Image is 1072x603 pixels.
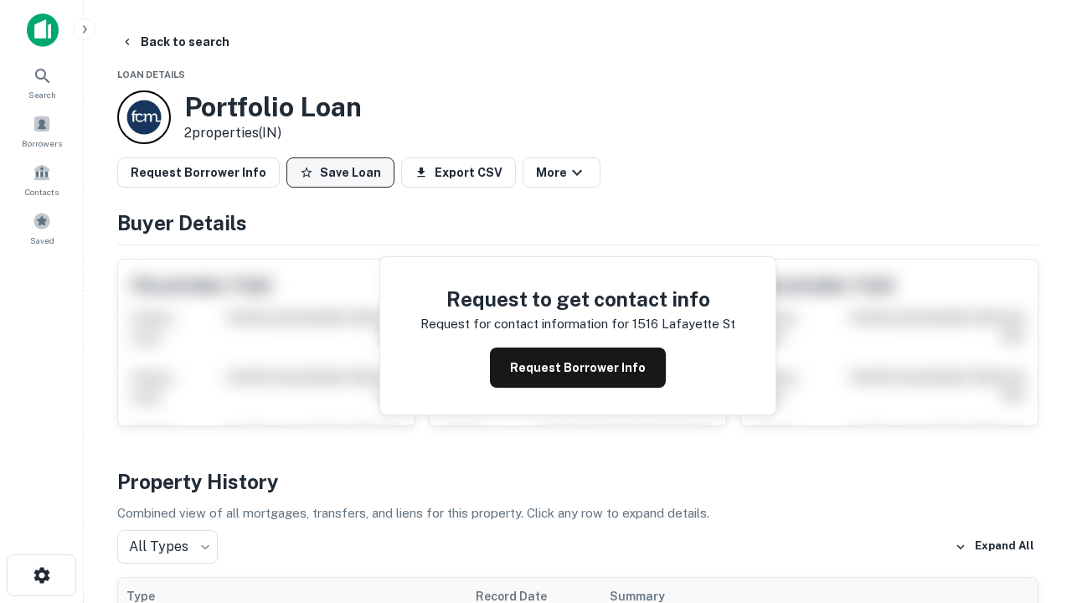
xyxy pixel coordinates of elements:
span: Borrowers [22,137,62,150]
a: Borrowers [5,108,79,153]
h4: Property History [117,466,1038,497]
img: capitalize-icon.png [27,13,59,47]
div: All Types [117,530,218,564]
button: More [523,157,600,188]
p: Combined view of all mortgages, transfers, and liens for this property. Click any row to expand d... [117,503,1038,523]
p: Request for contact information for [420,314,629,334]
span: Saved [30,234,54,247]
button: Request Borrower Info [490,348,666,388]
iframe: Chat Widget [988,415,1072,496]
a: Saved [5,205,79,250]
span: Search [28,88,56,101]
h4: Buyer Details [117,208,1038,238]
button: Expand All [951,534,1038,559]
button: Back to search [114,27,236,57]
a: Contacts [5,157,79,202]
button: Save Loan [286,157,394,188]
p: 1516 lafayette st [632,314,735,334]
h3: Portfolio Loan [184,91,362,123]
a: Search [5,59,79,105]
h4: Request to get contact info [420,284,735,314]
span: Loan Details [117,70,185,80]
p: 2 properties (IN) [184,123,362,143]
span: Contacts [25,185,59,198]
button: Request Borrower Info [117,157,280,188]
button: Export CSV [401,157,516,188]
